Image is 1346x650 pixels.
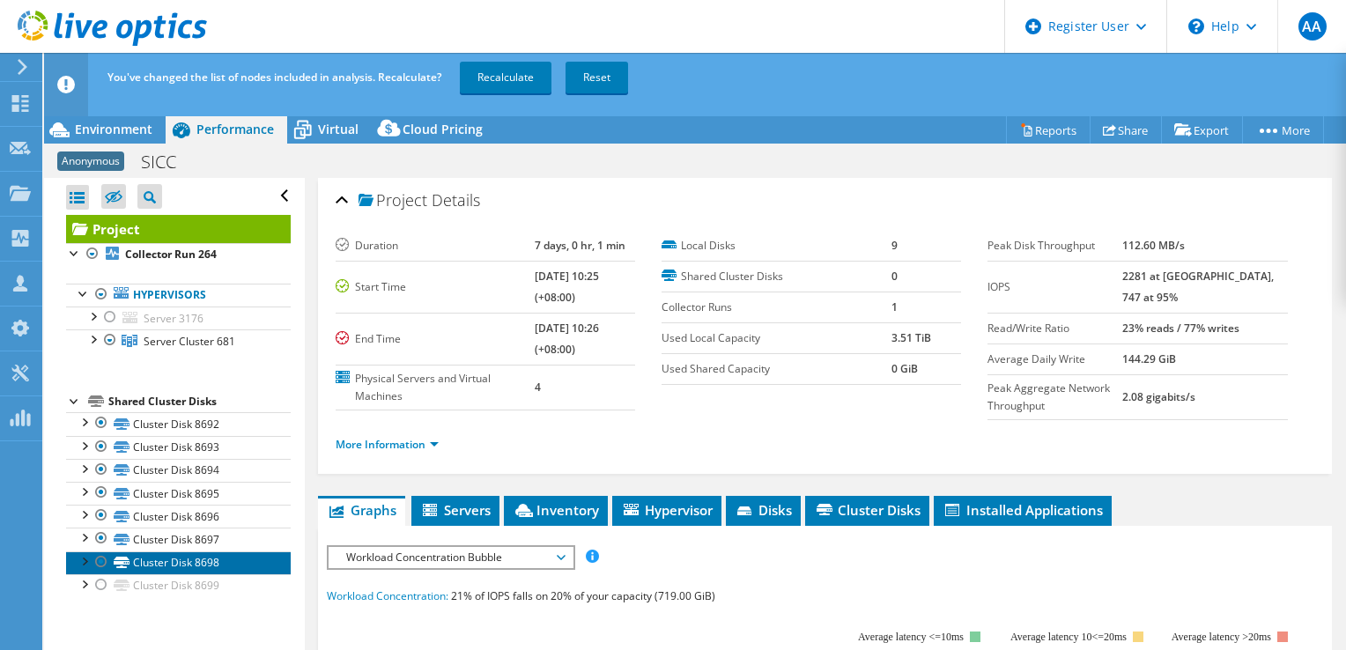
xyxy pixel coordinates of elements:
[1122,351,1176,366] b: 144.29 GiB
[336,330,535,348] label: End Time
[891,299,898,314] b: 1
[1122,269,1274,305] b: 2281 at [GEOGRAPHIC_DATA], 747 at 95%
[987,278,1122,296] label: IOPS
[336,370,535,405] label: Physical Servers and Virtual Machines
[327,501,396,519] span: Graphs
[66,307,291,329] a: Server 3176
[66,482,291,505] a: Cluster Disk 8695
[66,243,291,266] a: Collector Run 264
[336,278,535,296] label: Start Time
[57,151,124,171] span: Anonymous
[336,237,535,255] label: Duration
[891,361,918,376] b: 0 GiB
[1090,116,1162,144] a: Share
[1161,116,1243,144] a: Export
[987,351,1122,368] label: Average Daily Write
[1171,631,1270,643] text: Average latency >20ms
[66,329,291,352] a: Server Cluster 681
[318,121,359,137] span: Virtual
[66,412,291,435] a: Cluster Disk 8692
[662,299,891,316] label: Collector Runs
[814,501,921,519] span: Cluster Disks
[144,334,235,349] span: Server Cluster 681
[451,588,715,603] span: 21% of IOPS falls on 20% of your capacity (719.00 GiB)
[891,269,898,284] b: 0
[535,321,599,357] b: [DATE] 10:26 (+08:00)
[144,311,203,326] span: Server 3176
[66,505,291,528] a: Cluster Disk 8696
[1010,631,1127,643] tspan: Average latency 10<=20ms
[535,380,541,395] b: 4
[1122,238,1185,253] b: 112.60 MB/s
[662,329,891,347] label: Used Local Capacity
[460,62,551,93] a: Recalculate
[1122,389,1195,404] b: 2.08 gigabits/s
[66,215,291,243] a: Project
[432,189,480,211] span: Details
[513,501,599,519] span: Inventory
[535,269,599,305] b: [DATE] 10:25 (+08:00)
[891,330,931,345] b: 3.51 TiB
[66,574,291,597] a: Cluster Disk 8699
[125,247,217,262] b: Collector Run 264
[66,436,291,459] a: Cluster Disk 8693
[662,268,891,285] label: Shared Cluster Disks
[108,391,291,412] div: Shared Cluster Disks
[987,237,1122,255] label: Peak Disk Throughput
[987,380,1122,415] label: Peak Aggregate Network Throughput
[943,501,1103,519] span: Installed Applications
[327,588,448,603] span: Workload Concentration:
[66,284,291,307] a: Hypervisors
[735,501,792,519] span: Disks
[987,320,1122,337] label: Read/Write Ratio
[337,547,564,568] span: Workload Concentration Bubble
[621,501,713,519] span: Hypervisor
[1122,321,1239,336] b: 23% reads / 77% writes
[535,238,625,253] b: 7 days, 0 hr, 1 min
[403,121,483,137] span: Cloud Pricing
[1006,116,1091,144] a: Reports
[336,437,439,452] a: More Information
[1188,18,1204,34] svg: \n
[566,62,628,93] a: Reset
[66,528,291,550] a: Cluster Disk 8697
[75,121,152,137] span: Environment
[66,459,291,482] a: Cluster Disk 8694
[891,238,898,253] b: 9
[359,192,427,210] span: Project
[662,360,891,378] label: Used Shared Capacity
[196,121,274,137] span: Performance
[858,631,964,643] tspan: Average latency <=10ms
[662,237,891,255] label: Local Disks
[107,70,441,85] span: You've changed the list of nodes included in analysis. Recalculate?
[1242,116,1324,144] a: More
[1298,12,1327,41] span: AA
[133,152,203,172] h1: SICC
[66,551,291,574] a: Cluster Disk 8698
[420,501,491,519] span: Servers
